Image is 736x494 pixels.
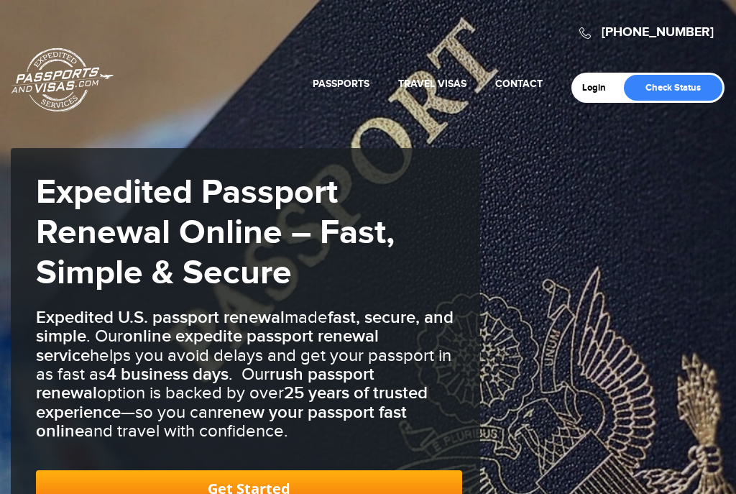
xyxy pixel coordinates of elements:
[495,78,543,90] a: Contact
[36,402,407,442] b: renew your passport fast online
[36,307,454,347] b: fast, secure, and simple
[36,308,462,442] h3: made . Our helps you avoid delays and get your passport in as fast as . Our option is backed by o...
[398,78,466,90] a: Travel Visas
[582,82,616,93] a: Login
[36,326,379,365] b: online expedite passport renewal service
[36,307,285,328] b: Expedited U.S. passport renewal
[313,78,369,90] a: Passports
[602,24,714,40] a: [PHONE_NUMBER]
[36,364,374,403] b: rush passport renewal
[106,364,229,385] b: 4 business days
[36,172,395,294] strong: Expedited Passport Renewal Online – Fast, Simple & Secure
[11,47,114,112] a: Passports & [DOMAIN_NAME]
[624,75,722,101] a: Check Status
[36,383,428,422] b: 25 years of trusted experience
